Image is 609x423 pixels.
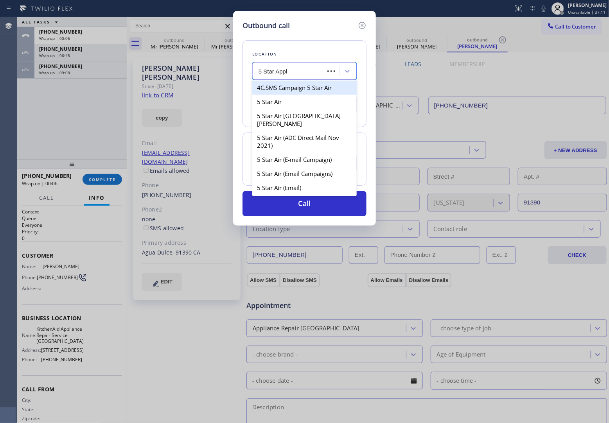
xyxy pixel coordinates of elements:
[252,50,357,58] div: Location
[252,181,357,195] div: 5 Star Air (Email)
[252,131,357,152] div: 5 Star Air (ADC Direct Mail Nov 2021)
[252,81,357,95] div: 4C.SMS Campaign 5 Star Air
[252,152,357,167] div: 5 Star Air (E-mail Campaign)
[252,167,357,181] div: 5 Star Air (Email Campaigns)
[252,95,357,109] div: 5 Star Air
[243,191,366,216] button: Call
[252,195,357,209] div: 5 Star Air (FB ADS)
[243,20,290,31] h5: Outbound call
[252,109,357,131] div: 5 Star Air [GEOGRAPHIC_DATA][PERSON_NAME]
